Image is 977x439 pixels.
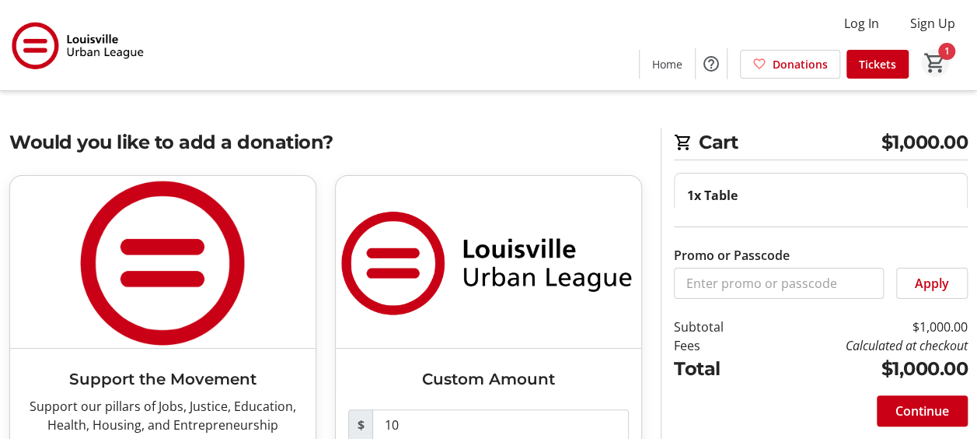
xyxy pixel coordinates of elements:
[674,318,759,336] td: Subtotal
[921,49,949,77] button: Cart
[674,128,968,160] h2: Cart
[759,336,968,355] td: Calculated at checkout
[336,176,641,348] img: Custom Amount
[915,274,949,293] span: Apply
[881,128,968,156] span: $1,000.00
[348,367,629,391] h3: Custom Amount
[652,56,682,72] span: Home
[23,397,303,434] div: Support our pillars of Jobs, Justice, Education, Health, Housing, and Entrepreneurship
[846,50,909,79] a: Tickets
[674,355,759,383] td: Total
[9,6,148,84] img: Louisville Urban League's Logo
[674,268,884,299] input: Enter promo or passcode
[674,336,759,355] td: Fees
[910,14,955,33] span: Sign Up
[859,56,896,72] span: Tickets
[773,56,828,72] span: Donations
[640,50,695,79] a: Home
[832,11,892,36] button: Log In
[759,318,968,336] td: $1,000.00
[895,402,949,420] span: Continue
[10,176,316,348] img: Support the Movement
[23,367,303,391] h3: Support the Movement
[898,11,968,36] button: Sign Up
[696,48,727,79] button: Help
[844,14,879,33] span: Log In
[877,395,968,427] button: Continue
[759,355,968,383] td: $1,000.00
[9,128,642,156] h2: Would you like to add a donation?
[896,268,968,299] button: Apply
[674,246,790,265] label: Promo or Passcode
[687,186,954,205] div: 1x Table
[740,50,840,79] a: Donations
